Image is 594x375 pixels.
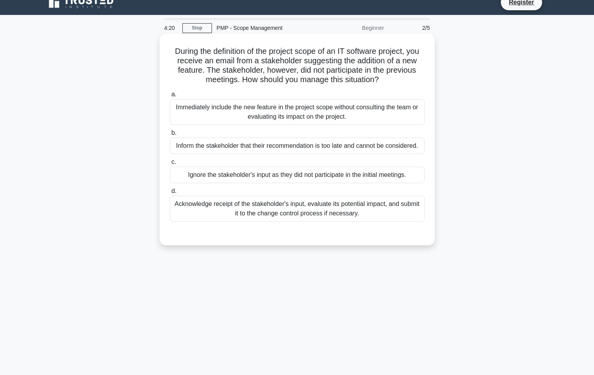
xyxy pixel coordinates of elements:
div: Ignore the stakeholder's input as they did not participate in the initial meetings. [170,167,425,183]
div: Inform the stakeholder that their recommendation is too late and cannot be considered. [170,138,425,154]
div: Acknowledge receipt of the stakeholder's input, evaluate its potential impact, and submit it to t... [170,196,425,222]
h5: During the definition of the project scope of an IT software project, you receive an email from a... [169,46,425,85]
span: c. [171,158,176,165]
span: d. [171,187,177,194]
div: Immediately include the new feature in the project scope without consulting the team or evaluatin... [170,99,425,125]
span: b. [171,129,177,136]
span: a. [171,91,177,97]
div: 4:20 [160,20,182,36]
div: 2/5 [389,20,435,36]
div: Beginner [320,20,389,36]
div: PMP - Scope Management [212,20,320,36]
a: Stop [182,23,212,33]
